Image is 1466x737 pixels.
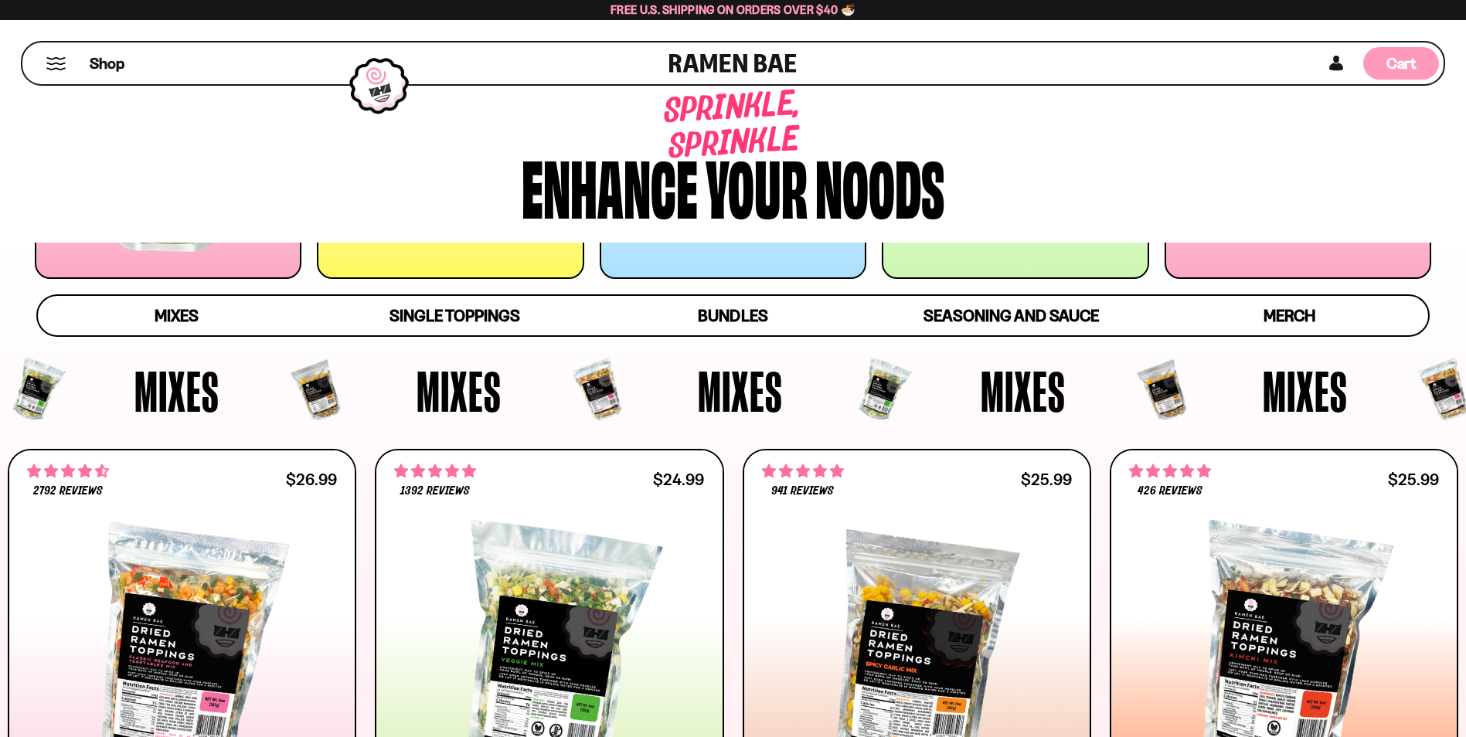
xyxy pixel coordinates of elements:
[316,296,594,335] a: Single Toppings
[594,296,872,335] a: Bundles
[653,472,704,487] div: $24.99
[522,148,698,222] div: Enhance
[134,362,219,419] span: Mixes
[1129,461,1211,481] span: 4.76 stars
[771,485,834,498] span: 941 reviews
[389,306,520,325] span: Single Toppings
[90,47,124,80] a: Shop
[1386,54,1417,73] span: Cart
[1138,485,1202,498] span: 426 reviews
[38,296,316,335] a: Mixes
[27,461,109,481] span: 4.68 stars
[400,485,470,498] span: 1392 reviews
[90,53,124,74] span: Shop
[286,472,337,487] div: $26.99
[1021,472,1072,487] div: $25.99
[698,362,783,419] span: Mixes
[923,306,1099,325] span: Seasoning and Sauce
[33,485,103,498] span: 2792 reviews
[698,306,767,325] span: Bundles
[872,296,1150,335] a: Seasoning and Sauce
[1363,42,1439,84] a: Cart
[1150,296,1428,335] a: Merch
[394,461,476,481] span: 4.76 stars
[46,57,66,70] button: Mobile Menu Trigger
[762,461,844,481] span: 4.75 stars
[1388,472,1439,487] div: $25.99
[981,362,1066,419] span: Mixes
[611,2,855,17] span: Free U.S. Shipping on Orders over $40 🍜
[706,148,808,222] div: your
[1263,362,1348,419] span: Mixes
[417,362,502,419] span: Mixes
[1264,306,1315,325] span: Merch
[155,306,199,325] span: Mixes
[815,148,944,222] div: noods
